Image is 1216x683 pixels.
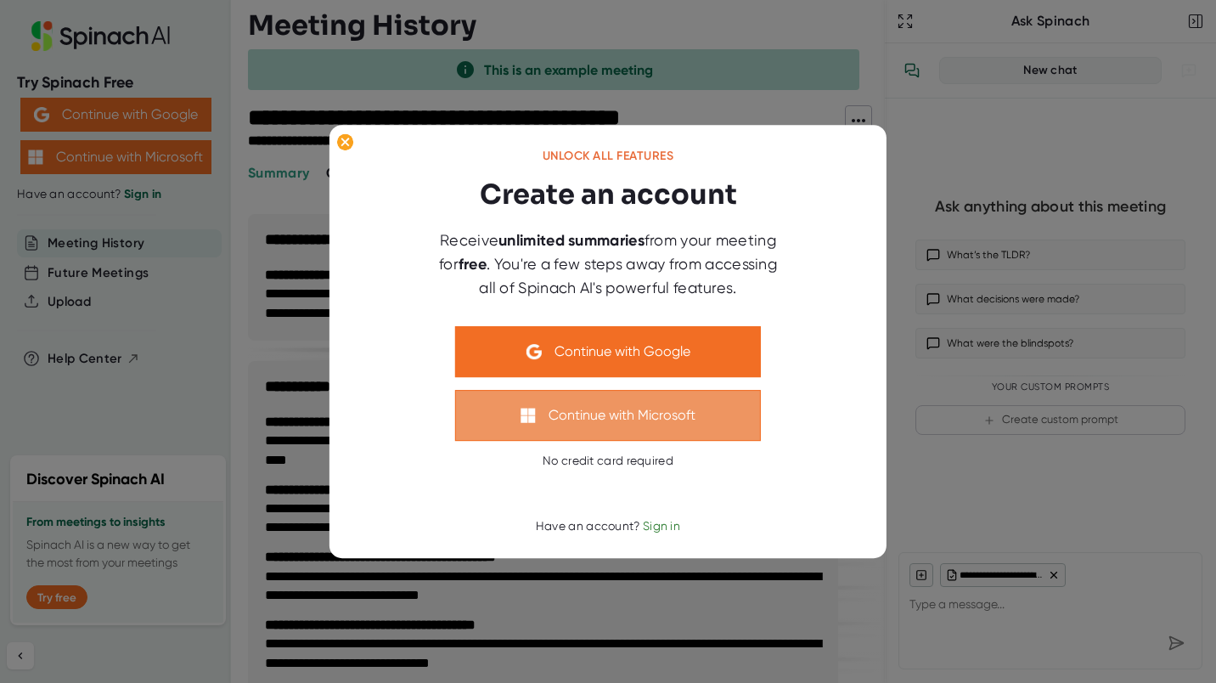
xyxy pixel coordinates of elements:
b: unlimited summaries [498,231,645,250]
img: Aehbyd4JwY73AAAAAElFTkSuQmCC [526,344,542,359]
div: Unlock all features [543,149,674,164]
div: Have an account? [536,519,680,534]
div: No credit card required [543,454,673,469]
button: Continue with Google [455,326,761,377]
b: free [459,255,487,274]
div: Receive from your meeting for . You're a few steps away from accessing all of Spinach AI's powerf... [430,229,786,299]
span: Sign in [643,519,680,533]
button: Continue with Microsoft [455,390,761,441]
h3: Create an account [480,174,737,215]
